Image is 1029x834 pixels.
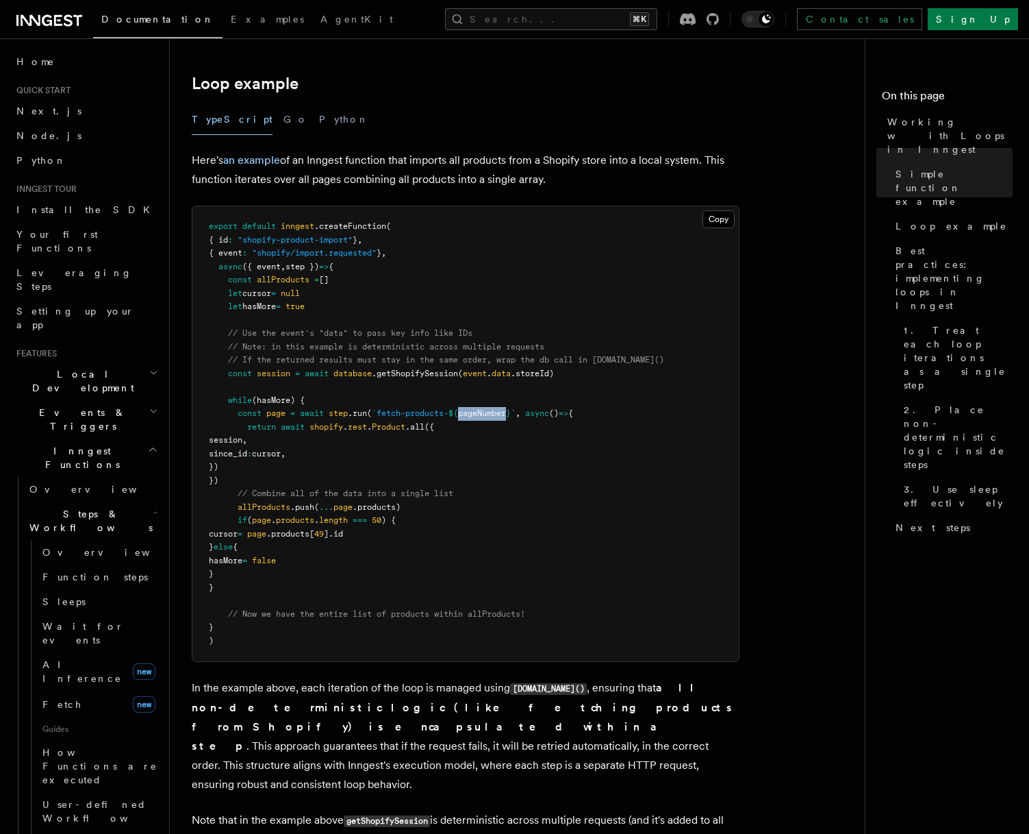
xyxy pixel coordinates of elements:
[353,515,367,525] span: ===
[372,515,381,525] span: 50
[320,14,393,25] span: AgentKit
[511,369,554,378] span: .storeId)
[319,275,329,284] span: []
[314,502,319,512] span: (
[890,515,1013,540] a: Next steps
[37,652,161,691] a: AI Inferencenew
[238,408,262,418] span: const
[329,408,348,418] span: step
[11,406,149,433] span: Events & Triggers
[42,747,157,785] span: How Functions are executed
[192,74,298,93] a: Loop example
[271,289,276,298] span: =
[42,699,82,710] span: Fetch
[357,235,362,245] span: ,
[257,275,309,284] span: allProducts
[898,318,1013,397] a: 1. Treat each loop iterations as a single step
[898,477,1013,515] a: 3. Use sleep effectively
[463,369,487,378] span: event
[133,663,155,680] span: new
[372,408,448,418] span: `fetch-products-
[381,248,386,258] span: ,
[324,529,343,539] span: ].id
[314,275,319,284] span: =
[702,210,735,228] button: Copy
[314,515,319,525] span: .
[305,369,329,378] span: await
[209,529,238,539] span: cursor
[223,4,312,37] a: Examples
[11,348,57,359] span: Features
[37,718,161,740] span: Guides
[11,99,161,123] a: Next.js
[11,222,161,260] a: Your first Functions
[424,422,434,432] span: ({
[209,622,214,632] span: }
[42,547,183,558] span: Overview
[276,515,314,525] span: products
[344,815,430,827] code: getShopifySession
[209,462,218,471] span: })
[252,248,377,258] span: "shopify/import.requested"
[228,289,242,298] span: let
[372,369,458,378] span: .getShopifySession
[895,244,1013,312] span: Best practices: implementing loops in Inngest
[242,248,247,258] span: :
[549,408,559,418] span: ()
[283,104,308,135] button: Go
[37,614,161,652] a: Wait for events
[37,589,161,614] a: Sleeps
[242,556,247,565] span: =
[319,515,348,525] span: length
[16,229,98,254] span: Your first Functions
[242,221,276,231] span: default
[228,609,525,619] span: // Now we have the entire list of products within allProducts!
[895,521,970,535] span: Next steps
[242,435,247,445] span: ,
[37,792,161,831] a: User-defined Workflows
[928,8,1018,30] a: Sign Up
[295,369,300,378] span: =
[247,515,252,525] span: (
[281,449,285,458] span: ,
[448,408,458,418] span: ${
[11,367,149,395] span: Local Development
[882,110,1013,162] a: Working with Loops in Inngest
[16,204,158,215] span: Install the SDK
[257,369,290,378] span: session
[377,248,381,258] span: }
[209,435,242,445] span: session
[242,262,281,271] span: ({ event
[238,515,247,525] span: if
[16,130,81,141] span: Node.js
[887,115,1013,156] span: Working with Loops in Inngest
[192,104,272,135] button: TypeScript
[890,162,1013,214] a: Simple function example
[281,262,285,271] span: ,
[192,678,739,794] p: In the example above, each iteration of the loop is managed using , ensuring that . This approach...
[238,235,353,245] span: "shopify-product-import"
[11,299,161,337] a: Setting up your app
[37,740,161,792] a: How Functions are executed
[290,408,295,418] span: =
[271,515,276,525] span: .
[506,408,511,418] span: }
[209,542,214,552] span: }
[16,106,81,116] span: Next.js
[242,302,276,311] span: hasMore
[16,267,132,292] span: Leveraging Steps
[42,572,148,582] span: Function steps
[458,408,506,418] span: pageNumber
[228,235,233,245] span: :
[559,408,568,418] span: =>
[281,289,300,298] span: null
[209,449,247,458] span: since_id
[228,302,242,311] span: let
[209,636,214,646] span: )
[209,476,218,485] span: })
[333,369,372,378] span: database
[312,4,401,37] a: AgentKit
[252,515,271,525] span: page
[209,556,242,565] span: hasMore
[133,696,155,713] span: new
